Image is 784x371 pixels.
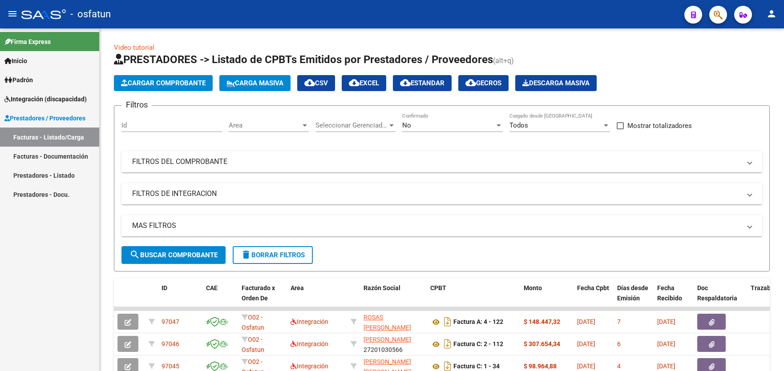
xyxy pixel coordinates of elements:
mat-icon: cloud_download [465,77,476,88]
span: [DATE] [577,363,595,370]
span: (alt+q) [493,56,514,65]
span: Integración [291,340,328,347]
span: 97046 [162,340,179,347]
app-download-masive: Descarga masiva de comprobantes (adjuntos) [515,75,597,91]
span: Facturado x Orden De [242,284,275,302]
button: EXCEL [342,75,386,91]
button: Descarga Masiva [515,75,597,91]
span: [DATE] [657,363,675,370]
span: Prestadores / Proveedores [4,113,85,123]
span: [DATE] [657,340,675,347]
button: Gecros [458,75,509,91]
mat-icon: menu [7,8,18,19]
strong: $ 98.964,88 [524,363,557,370]
datatable-header-cell: Facturado x Orden De [238,279,287,318]
i: Descargar documento [442,315,453,329]
mat-panel-title: FILTROS DE INTEGRACION [132,189,741,199]
span: PRESTADORES -> Listado de CPBTs Emitidos por Prestadores / Proveedores [114,53,493,66]
mat-expansion-panel-header: FILTROS DE INTEGRACION [121,183,762,204]
span: 6 [617,340,621,347]
button: Estandar [393,75,452,91]
span: Monto [524,284,542,291]
span: Area [229,121,301,129]
span: Padrón [4,75,33,85]
span: Integración (discapacidad) [4,94,87,104]
span: 7 [617,318,621,325]
span: No [402,121,411,129]
span: 97045 [162,363,179,370]
span: Integración [291,318,328,325]
span: Area [291,284,304,291]
h3: Filtros [121,99,152,111]
span: Todos [509,121,528,129]
span: Borrar Filtros [241,251,305,259]
span: ID [162,284,167,291]
a: Video tutorial [114,44,154,52]
span: CAE [206,284,218,291]
iframe: Intercom live chat [754,341,775,362]
span: Firma Express [4,37,51,47]
span: CPBT [430,284,446,291]
mat-panel-title: FILTROS DEL COMPROBANTE [132,157,741,167]
datatable-header-cell: Monto [520,279,574,318]
mat-icon: delete [241,249,251,260]
span: O02 - Osfatun Propio [242,336,264,363]
mat-expansion-panel-header: FILTROS DEL COMPROBANTE [121,151,762,172]
span: [PERSON_NAME] [364,336,411,343]
span: Fecha Cpbt [577,284,609,291]
mat-icon: cloud_download [304,77,315,88]
button: Carga Masiva [219,75,291,91]
strong: Factura A: 4 - 122 [453,319,503,326]
datatable-header-cell: Días desde Emisión [614,279,654,318]
datatable-header-cell: CAE [202,279,238,318]
span: Inicio [4,56,27,66]
span: [DATE] [657,318,675,325]
datatable-header-cell: CPBT [427,279,520,318]
div: 27201030566 [364,335,423,353]
span: ROSAS [PERSON_NAME] [364,314,411,331]
span: Carga Masiva [226,79,283,87]
span: 97047 [162,318,179,325]
span: Estandar [400,79,445,87]
span: 4 [617,363,621,370]
datatable-header-cell: Razón Social [360,279,427,318]
strong: $ 307.654,34 [524,340,560,347]
span: Cargar Comprobante [121,79,206,87]
mat-icon: cloud_download [400,77,411,88]
mat-panel-title: MAS FILTROS [132,221,741,231]
span: Seleccionar Gerenciador [315,121,388,129]
i: Descargar documento [442,337,453,351]
mat-icon: search [129,249,140,260]
mat-expansion-panel-header: MAS FILTROS [121,215,762,236]
strong: $ 148.447,32 [524,318,560,325]
span: [DATE] [577,340,595,347]
span: EXCEL [349,79,379,87]
datatable-header-cell: Doc Respaldatoria [694,279,747,318]
span: O02 - Osfatun Propio [242,314,264,341]
span: Descarga Masiva [522,79,590,87]
button: CSV [297,75,335,91]
strong: Factura C: 2 - 112 [453,341,503,348]
span: [DATE] [577,318,595,325]
datatable-header-cell: Fecha Cpbt [574,279,614,318]
datatable-header-cell: ID [158,279,202,318]
button: Buscar Comprobante [121,246,226,264]
button: Borrar Filtros [233,246,313,264]
span: Buscar Comprobante [129,251,218,259]
span: Fecha Recibido [657,284,682,302]
datatable-header-cell: Fecha Recibido [654,279,694,318]
div: 27291325713 [364,312,423,331]
mat-icon: cloud_download [349,77,360,88]
mat-icon: person [766,8,777,19]
button: Cargar Comprobante [114,75,213,91]
datatable-header-cell: Area [287,279,347,318]
strong: Factura C: 1 - 34 [453,363,500,370]
span: Razón Social [364,284,400,291]
span: Doc Respaldatoria [697,284,737,302]
span: - osfatun [70,4,111,24]
span: CSV [304,79,328,87]
span: Gecros [465,79,501,87]
span: Mostrar totalizadores [627,120,692,131]
span: Integración [291,363,328,370]
span: Días desde Emisión [617,284,648,302]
